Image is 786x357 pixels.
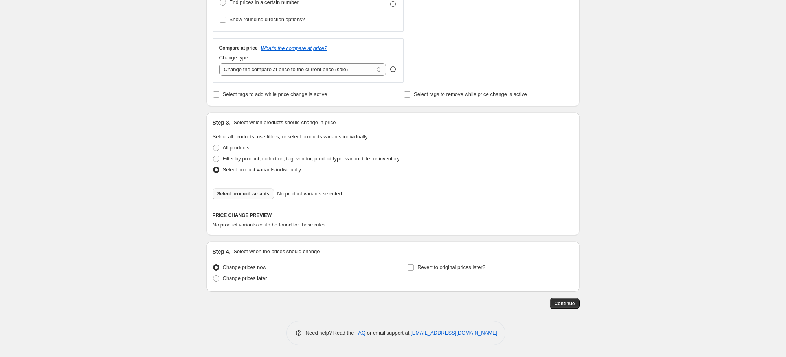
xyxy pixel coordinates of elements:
[555,300,575,307] span: Continue
[230,17,305,22] span: Show rounding direction options?
[411,330,497,336] a: [EMAIL_ADDRESS][DOMAIN_NAME]
[223,275,267,281] span: Change prices later
[355,330,365,336] a: FAQ
[213,188,274,199] button: Select product variants
[223,91,327,97] span: Select tags to add while price change is active
[223,167,301,173] span: Select product variants individually
[414,91,527,97] span: Select tags to remove while price change is active
[213,212,573,219] h6: PRICE CHANGE PREVIEW
[550,298,580,309] button: Continue
[233,119,336,127] p: Select which products should change in price
[213,134,368,140] span: Select all products, use filters, or select products variants individually
[389,65,397,73] div: help
[223,264,266,270] span: Change prices now
[223,156,400,162] span: Filter by product, collection, tag, vendor, product type, variant title, or inventory
[213,248,231,256] h2: Step 4.
[219,45,258,51] h3: Compare at price
[223,145,250,151] span: All products
[261,45,327,51] button: What's the compare at price?
[217,191,270,197] span: Select product variants
[213,119,231,127] h2: Step 3.
[233,248,320,256] p: Select when the prices should change
[306,330,356,336] span: Need help? Read the
[219,55,248,61] span: Change type
[213,222,327,228] span: No product variants could be found for those rules.
[417,264,485,270] span: Revert to original prices later?
[365,330,411,336] span: or email support at
[277,190,342,198] span: No product variants selected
